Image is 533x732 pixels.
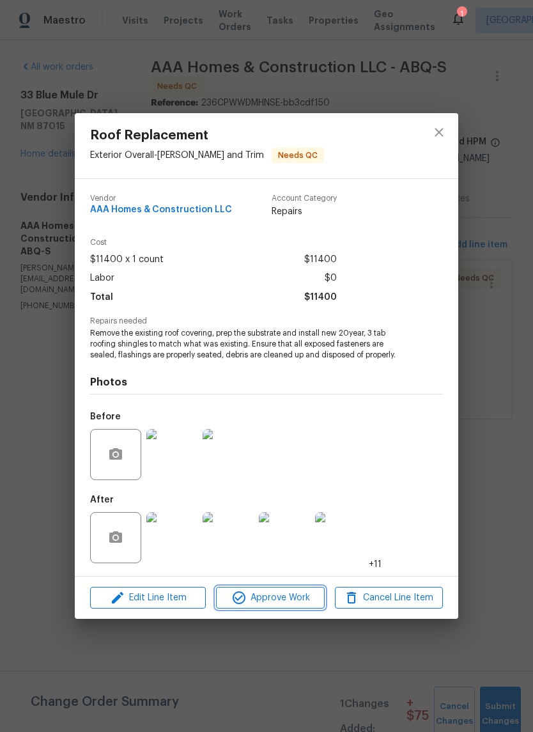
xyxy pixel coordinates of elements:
[216,587,324,609] button: Approve Work
[272,205,337,218] span: Repairs
[304,251,337,269] span: $11400
[90,205,232,215] span: AAA Homes & Construction LLC
[369,558,382,571] span: +11
[90,317,443,325] span: Repairs needed
[90,151,264,160] span: Exterior Overall - [PERSON_NAME] and Trim
[90,412,121,421] h5: Before
[90,128,324,143] span: Roof Replacement
[339,590,439,606] span: Cancel Line Item
[273,149,323,162] span: Needs QC
[90,288,113,307] span: Total
[325,269,337,288] span: $0
[90,587,206,609] button: Edit Line Item
[272,194,337,203] span: Account Category
[94,590,202,606] span: Edit Line Item
[90,238,337,247] span: Cost
[90,269,114,288] span: Labor
[90,376,443,389] h4: Photos
[90,251,164,269] span: $11400 x 1 count
[457,8,466,20] div: 1
[304,288,337,307] span: $11400
[220,590,320,606] span: Approve Work
[90,328,408,360] span: Remove the existing roof covering, prep the substrate and install new 20year, 3 tab roofing shing...
[335,587,443,609] button: Cancel Line Item
[424,117,454,148] button: close
[90,495,114,504] h5: After
[90,194,232,203] span: Vendor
